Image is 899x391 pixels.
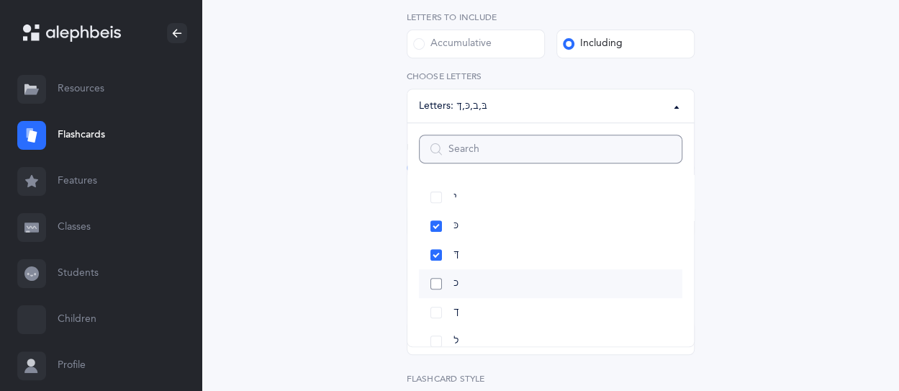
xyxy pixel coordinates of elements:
label: Choose letters [407,70,695,83]
span: כּ [453,220,458,233]
input: Search [419,135,682,163]
div: Including [563,37,623,51]
label: Flashcard Style [407,372,695,385]
span: י [453,191,457,204]
div: Accumulative [413,37,492,51]
label: Letters to include [407,11,695,24]
span: ךּ [453,248,459,261]
span: ך [453,306,459,319]
span: ל [453,335,458,348]
button: בּ, ב, כּ, ךּ [407,89,695,123]
div: בּ , ב , כּ , ךּ [456,99,487,114]
div: Letters: [419,99,456,114]
span: כ [453,277,458,290]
